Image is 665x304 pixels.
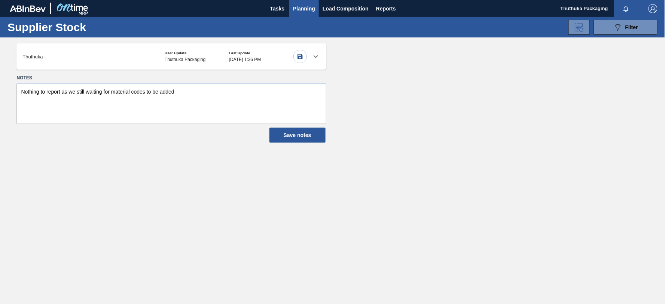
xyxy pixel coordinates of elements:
span: Tasks [269,4,286,13]
button: Notifications [614,3,638,14]
span: Thuthuka Packaging [165,57,229,62]
div: Thuthuka -User UpdateThuthuka PackagingLast Update[DATE] 1:36 PM [16,43,326,70]
button: Filter [594,20,658,35]
p: Thuthuka - [22,54,46,60]
button: Save [293,50,307,63]
span: [DATE] 1:36 PM [229,57,293,62]
img: TNhmsLtSVTkK8tSr43FrP2fwEKptu5GPRR3wAAAABJRU5ErkJggg== [10,5,46,12]
span: Load Composition [323,4,369,13]
textarea: Nothing to report as we still waiting for material codes to be added [16,83,326,124]
span: Reports [376,4,396,13]
label: Notes [16,73,326,83]
h5: Last Update [229,51,293,55]
img: Logout [649,4,658,13]
span: Filter [625,24,638,30]
div: Bulk change of Supplier Stock [568,20,590,35]
span: Planning [293,4,315,13]
button: Save notes [269,128,326,143]
h5: User Update [165,51,229,55]
h1: Supplier Stock [7,23,118,31]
